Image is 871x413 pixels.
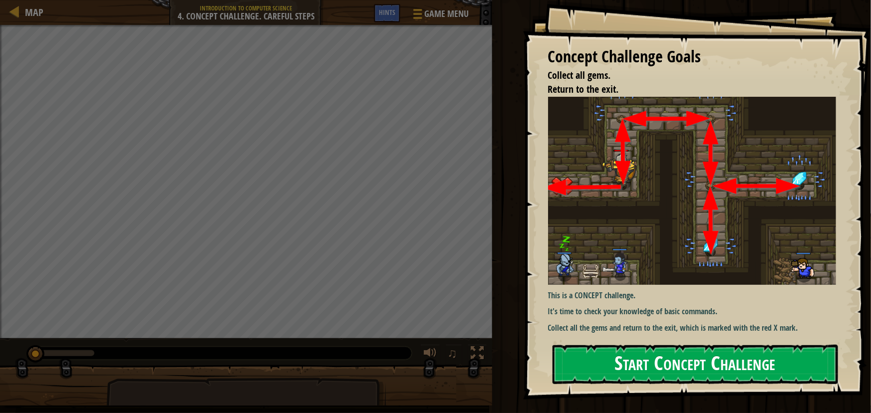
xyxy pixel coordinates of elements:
img: First assesment [548,97,844,285]
li: Return to the exit. [536,82,834,97]
a: Map [20,5,43,19]
button: ♫ [445,344,462,365]
p: Collect all the gems and return to the exit, which is marked with the red X mark. [548,322,844,334]
p: It's time to check your knowledge of basic commands. [548,306,844,317]
button: Toggle fullscreen [467,344,487,365]
span: Game Menu [424,7,469,20]
button: Game Menu [405,4,475,27]
span: Hints [379,7,395,17]
button: Start Concept Challenge [553,345,838,384]
span: Collect all gems. [548,68,611,82]
span: Return to the exit. [548,82,619,96]
p: This is a CONCEPT challenge. [548,290,844,301]
li: Collect all gems. [536,68,834,83]
button: Adjust volume [420,344,440,365]
span: Map [25,5,43,19]
div: Concept Challenge Goals [548,45,836,68]
span: ♫ [447,346,457,361]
